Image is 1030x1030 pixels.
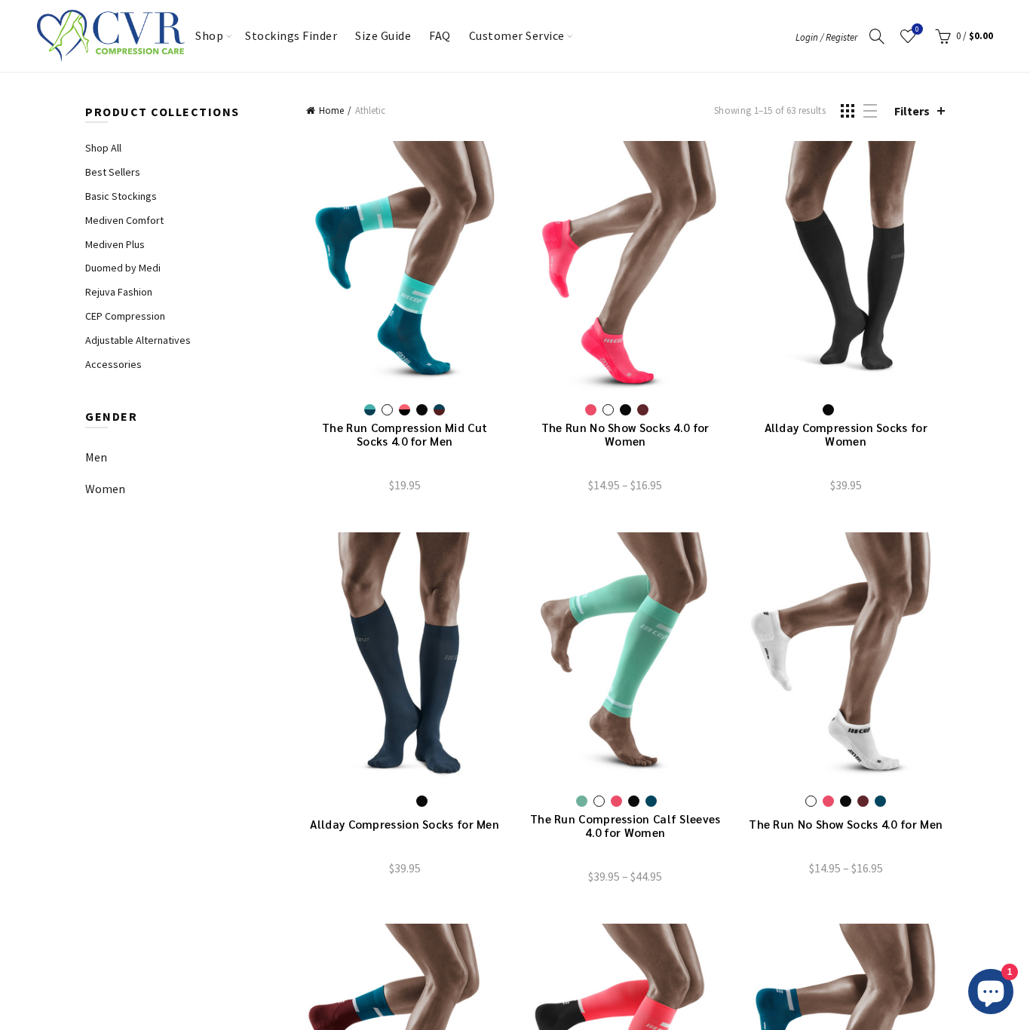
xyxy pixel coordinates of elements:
[969,29,993,42] span: $0.00
[746,859,944,878] span: $14.95 – $16.95
[310,817,499,831] a: Allday Compression Socks for Men
[85,189,157,203] a: Basic Stockings
[526,421,724,448] a: The Run No Show Socks 4.0 for Women
[85,309,165,323] a: CEP Compression
[897,25,919,48] a: Wishlist0
[306,104,351,117] a: Home
[746,476,944,495] span: $39.95
[306,859,504,878] span: $39.95
[912,23,923,35] span: 0
[306,421,504,448] a: The Run Compression Mid Cut Socks 4.0 for Men
[306,476,504,495] span: $19.95
[85,285,152,299] a: Rejuva Fashion
[963,29,967,42] span: /
[85,261,161,274] a: Duomed by Medi
[85,238,145,251] a: Mediven Plus
[956,29,961,42] span: 0
[85,165,140,179] a: Best Sellers
[85,333,191,347] a: Adjustable Alternatives
[714,103,826,118] p: Showing 1–15 of 63 results
[526,476,724,495] span: $14.95 – $16.95
[746,421,944,448] a: Allday Compression Socks for Women
[85,479,125,499] a: Women
[85,213,164,227] a: Mediven Comfort
[355,104,385,117] span: Athletic
[85,141,121,155] a: Shop All
[931,25,993,48] a: 0 / $0.00
[526,867,724,886] span: $39.95 – $44.95
[749,817,943,831] a: The Run No Show Socks 4.0 for Men
[85,103,284,123] h5: Product Collections
[37,2,185,69] img: CVR Compression Care
[445,15,464,26] span: FAQ
[526,812,724,839] a: The Run Compression Calf Sleeves 4.0 for Women
[964,969,1018,1018] inbox-online-store-chat: Shopify online store chat
[85,447,107,467] a: Men
[894,103,945,118] a: Filters
[795,30,857,44] a: Login / Register
[381,15,425,26] span: Size Guide
[85,357,142,371] a: Accessories
[85,408,284,428] h5: Gender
